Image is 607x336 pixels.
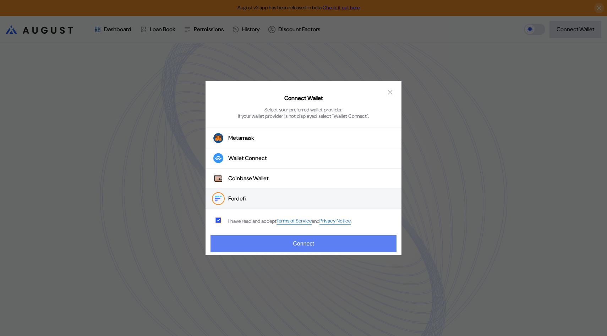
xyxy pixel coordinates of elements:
[210,235,397,252] button: Connect
[384,87,396,98] button: close modal
[228,155,267,162] div: Wallet Connect
[206,148,401,169] button: Wallet Connect
[206,169,401,189] button: Coinbase WalletCoinbase Wallet
[206,128,401,148] button: Metamask
[264,106,343,113] div: Select your preferred wallet provider.
[206,189,401,209] button: FordefiFordefi
[213,194,223,204] img: Fordefi
[319,217,351,224] a: Privacy Notice
[228,175,269,182] div: Coinbase Wallet
[238,113,369,119] div: If your wallet provider is not displayed, select "Wallet Connect".
[284,94,323,102] h2: Connect Wallet
[277,217,312,224] a: Terms of Service
[228,195,246,203] div: Fordefi
[312,218,319,224] span: and
[228,217,352,224] div: I have read and accept .
[213,173,223,183] img: Coinbase Wallet
[228,134,254,142] div: Metamask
